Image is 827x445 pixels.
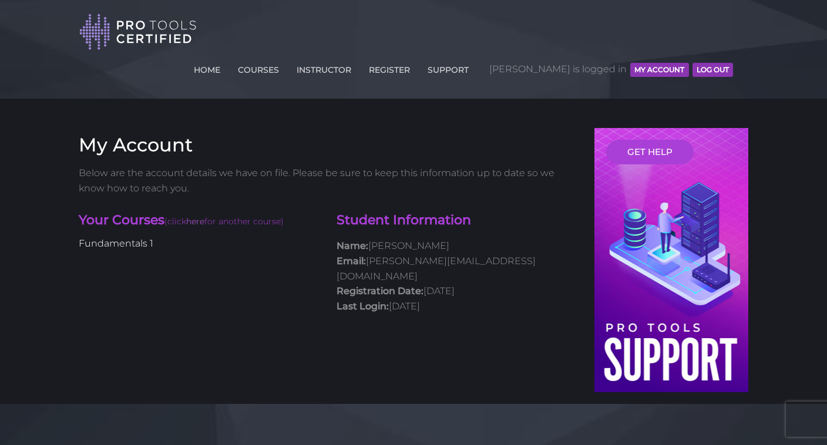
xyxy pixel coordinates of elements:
[164,216,284,227] span: (click for another course)
[337,255,366,267] strong: Email:
[692,63,733,77] button: Log Out
[630,63,688,77] button: MY ACCOUNT
[186,216,204,227] a: here
[425,58,472,77] a: SUPPORT
[235,58,282,77] a: COURSES
[191,58,223,77] a: HOME
[606,140,694,164] a: GET HELP
[79,134,577,156] h3: My Account
[337,211,577,230] h4: Student Information
[337,285,423,296] strong: Registration Date:
[337,301,389,312] strong: Last Login:
[337,240,368,251] strong: Name:
[366,58,413,77] a: REGISTER
[337,238,577,313] p: [PERSON_NAME] [PERSON_NAME][EMAIL_ADDRESS][DOMAIN_NAME] [DATE] [DATE]
[79,13,197,51] img: Pro Tools Certified Logo
[79,211,319,231] h4: Your Courses
[489,52,733,87] span: [PERSON_NAME] is logged in
[79,166,577,195] p: Below are the account details we have on file. Please be sure to keep this information up to date...
[79,238,153,249] a: Fundamentals 1
[294,58,354,77] a: INSTRUCTOR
